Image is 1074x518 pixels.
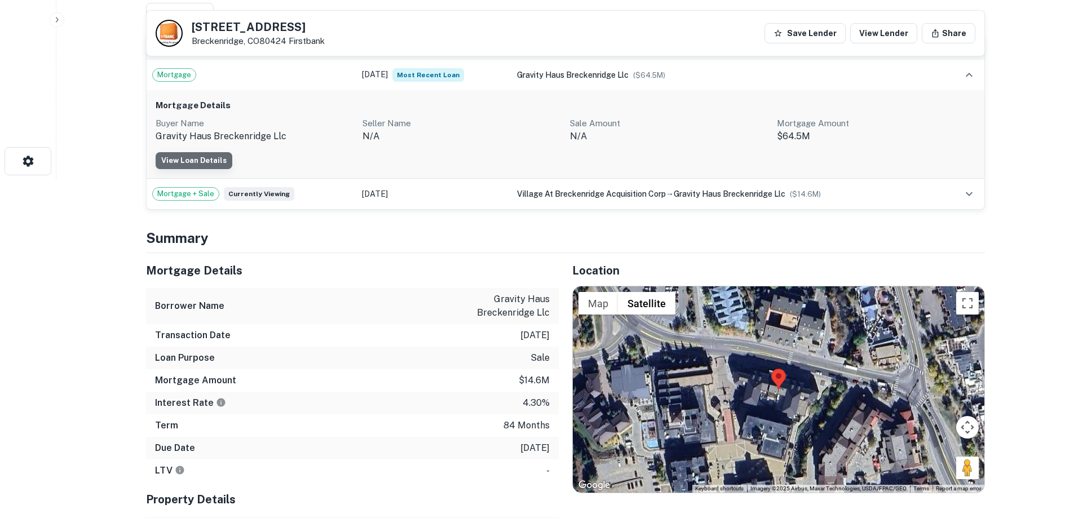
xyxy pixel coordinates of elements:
h6: Loan Purpose [155,351,215,365]
a: View Lender [850,23,917,43]
p: 84 months [503,419,550,432]
span: Imagery ©2025 Airbus, Maxar Technologies, USDA/FPAC/GEO [750,485,907,492]
p: Buyer Name [156,117,354,130]
button: expand row [960,184,979,203]
p: n/a [363,130,561,143]
span: Currently viewing [224,187,294,201]
p: sale [531,351,550,365]
div: → [517,188,937,200]
p: [DATE] [520,329,550,342]
a: View Loan Details [156,152,232,169]
h6: Borrower Name [155,299,224,313]
p: gravity haus breckenridge llc [156,130,354,143]
p: N/A [570,130,768,143]
p: Breckenridge, CO80424 [192,36,325,46]
p: gravity haus breckenridge llc [448,293,550,320]
h6: Mortgage Details [156,99,975,112]
a: Terms (opens in new tab) [913,485,929,492]
p: 4.30% [523,396,550,410]
p: $14.6m [519,374,550,387]
button: Toggle fullscreen view [956,292,979,315]
span: village at breckenridge acquisition corp [517,189,666,198]
iframe: Chat Widget [1018,428,1074,482]
h5: Property Details [146,491,559,508]
button: Keyboard shortcuts [695,485,744,493]
button: Share [922,23,975,43]
svg: LTVs displayed on the website are for informational purposes only and may be reported incorrectly... [175,465,185,475]
h6: Term [155,419,178,432]
div: All Types [146,3,214,25]
span: gravity haus breckenridge llc [674,189,785,198]
h5: [STREET_ADDRESS] [192,21,325,33]
h5: Mortgage Details [146,262,559,279]
span: Mortgage [153,69,196,81]
h6: Interest Rate [155,396,226,410]
a: Open this area in Google Maps (opens a new window) [576,478,613,493]
button: Save Lender [764,23,846,43]
h4: Summary [146,228,985,248]
a: Firstbank [289,36,325,46]
button: Map camera controls [956,416,979,439]
button: Drag Pegman onto the map to open Street View [956,457,979,479]
td: [DATE] [356,179,511,209]
img: Google [576,478,613,493]
h5: Location [572,262,985,279]
p: Seller Name [363,117,561,130]
p: - [546,464,550,477]
span: gravity haus breckenridge llc [517,70,629,79]
h6: Mortgage Amount [155,374,236,387]
p: [DATE] [520,441,550,455]
td: [DATE] [356,60,511,90]
a: Report a map error [936,485,981,492]
button: expand row [960,65,979,85]
span: ($ 14.6M ) [790,190,821,198]
h6: Transaction Date [155,329,231,342]
span: Mortgage + Sale [153,188,219,200]
span: ($ 64.5M ) [633,71,665,79]
p: Mortgage Amount [777,117,975,130]
p: Sale Amount [570,117,768,130]
button: Show street map [578,292,618,315]
button: Show satellite imagery [618,292,675,315]
p: $64.5M [777,130,975,143]
h6: LTV [155,464,185,477]
button: Expand All [926,6,985,23]
h6: Due Date [155,441,195,455]
span: Most Recent Loan [392,68,464,82]
svg: The interest rates displayed on the website are for informational purposes only and may be report... [216,397,226,408]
